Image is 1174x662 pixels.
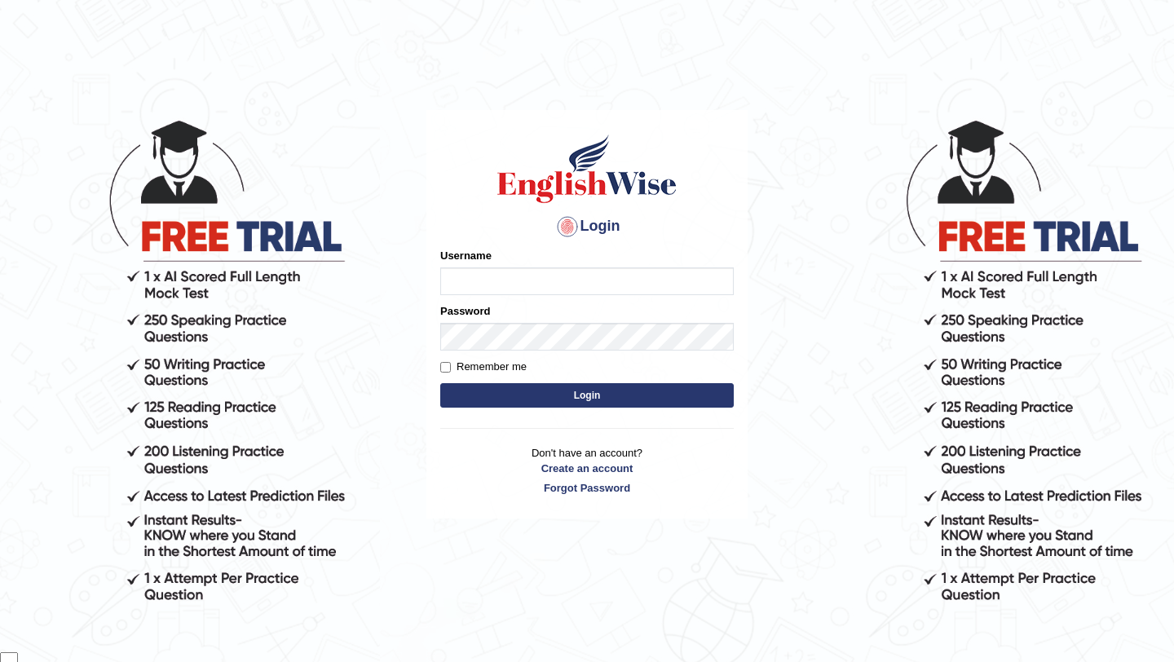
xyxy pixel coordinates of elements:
[440,359,527,375] label: Remember me
[440,214,734,240] h4: Login
[440,445,734,496] p: Don't have an account?
[440,303,490,319] label: Password
[440,248,492,263] label: Username
[440,461,734,476] a: Create an account
[494,132,680,205] img: Logo of English Wise sign in for intelligent practice with AI
[440,383,734,408] button: Login
[440,480,734,496] a: Forgot Password
[440,362,451,373] input: Remember me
